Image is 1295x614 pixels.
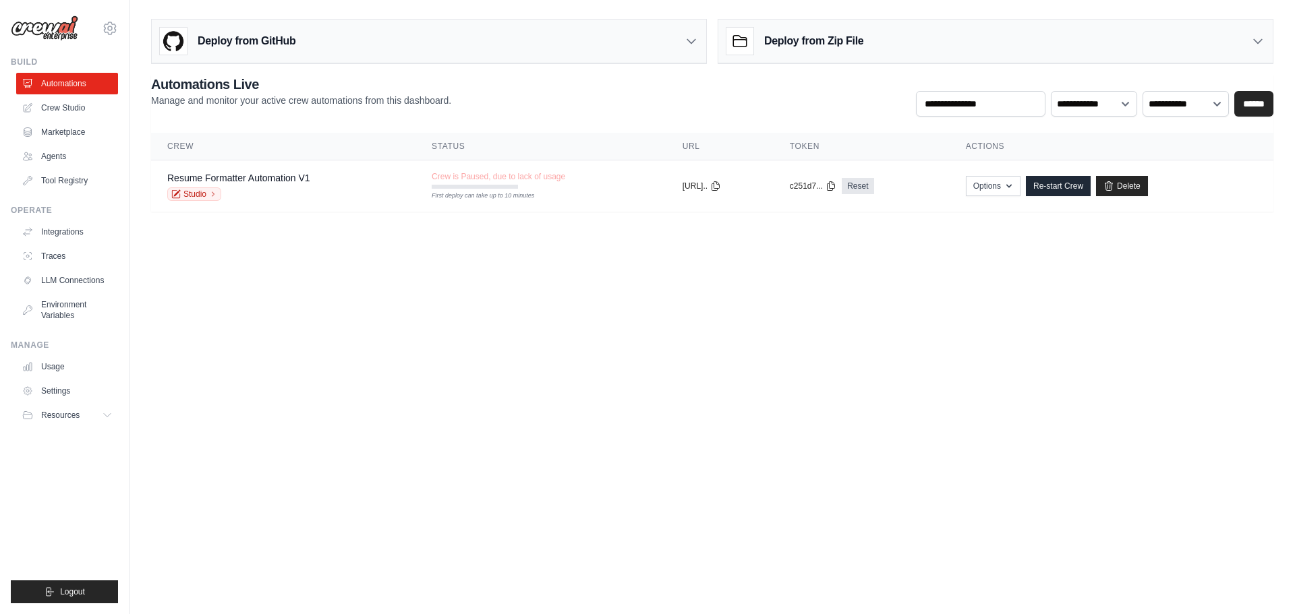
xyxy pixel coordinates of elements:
a: Reset [842,178,873,194]
th: Token [774,133,950,160]
a: Resume Formatter Automation V1 [167,173,310,183]
a: Environment Variables [16,294,118,326]
button: Logout [11,580,118,603]
img: Logo [11,16,78,41]
a: Settings [16,380,118,402]
a: LLM Connections [16,270,118,291]
h3: Deploy from Zip File [764,33,863,49]
h2: Automations Live [151,75,451,94]
img: GitHub Logo [160,28,187,55]
a: Delete [1096,176,1148,196]
th: Crew [151,133,415,160]
span: Resources [41,410,80,421]
a: Usage [16,356,118,377]
div: Operate [11,205,118,216]
p: Manage and monitor your active crew automations from this dashboard. [151,94,451,107]
a: Traces [16,245,118,267]
div: Manage [11,340,118,350]
a: Tool Registry [16,170,118,191]
span: Logout [60,586,85,597]
th: Actions [950,133,1273,160]
button: Options [966,176,1020,196]
a: Crew Studio [16,97,118,119]
button: c251d7... [790,181,836,191]
a: Automations [16,73,118,94]
a: Agents [16,146,118,167]
a: Integrations [16,221,118,243]
th: Status [415,133,666,160]
div: Build [11,57,118,67]
div: First deploy can take up to 10 minutes [432,191,518,201]
a: Studio [167,187,221,201]
a: Marketplace [16,121,118,143]
th: URL [666,133,774,160]
span: Crew is Paused, due to lack of usage [432,171,565,182]
a: Re-start Crew [1026,176,1091,196]
button: Resources [16,404,118,426]
h3: Deploy from GitHub [198,33,295,49]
